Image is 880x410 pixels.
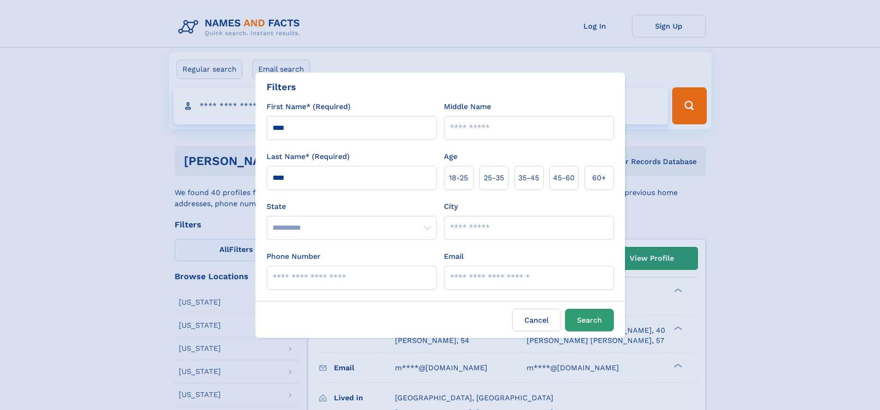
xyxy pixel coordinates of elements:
[444,201,458,212] label: City
[267,101,351,112] label: First Name* (Required)
[267,80,296,94] div: Filters
[449,172,468,184] span: 18‑25
[565,309,614,331] button: Search
[267,251,321,262] label: Phone Number
[553,172,575,184] span: 45‑60
[267,151,350,162] label: Last Name* (Required)
[512,309,561,331] label: Cancel
[267,201,437,212] label: State
[484,172,504,184] span: 25‑35
[592,172,606,184] span: 60+
[444,151,457,162] label: Age
[444,251,464,262] label: Email
[518,172,539,184] span: 35‑45
[444,101,491,112] label: Middle Name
